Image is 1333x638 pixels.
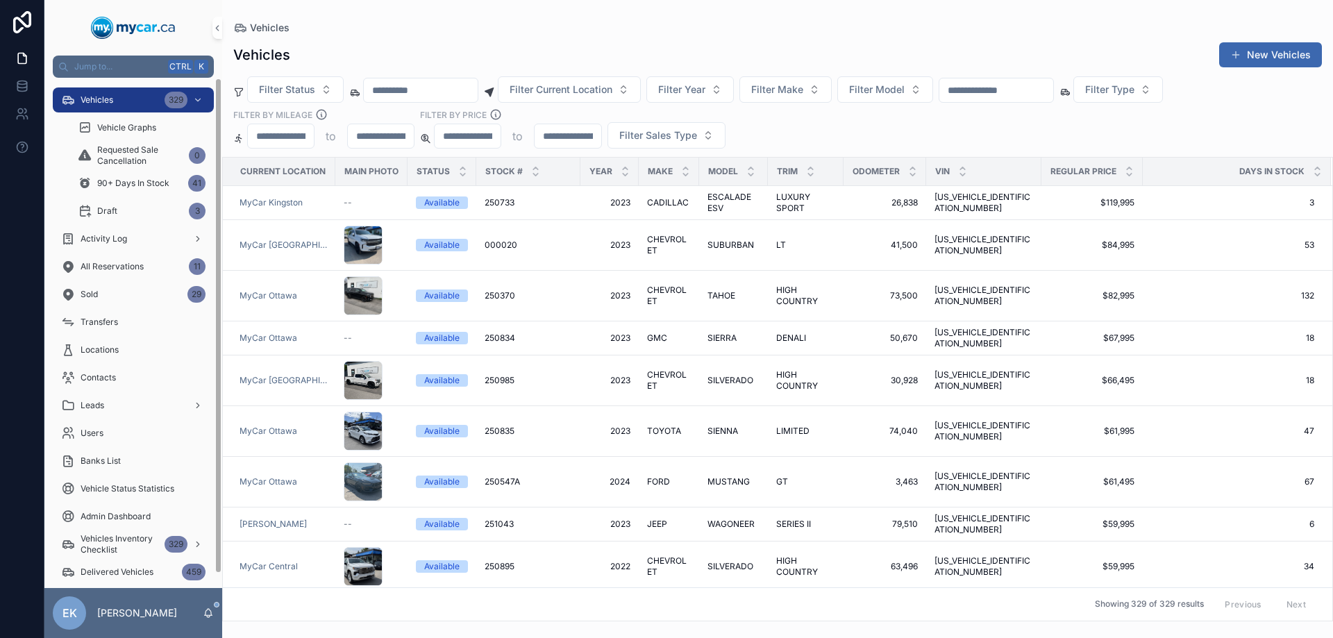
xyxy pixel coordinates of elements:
[589,240,630,251] a: 2023
[240,290,297,301] a: MyCar Ottawa
[424,289,460,302] div: Available
[240,166,326,177] span: Current Location
[240,519,327,530] a: [PERSON_NAME]
[196,61,207,72] span: K
[739,76,832,103] button: Select Button
[852,290,918,301] a: 73,500
[589,561,630,572] a: 2022
[589,426,630,437] a: 2023
[647,476,670,487] span: FORD
[1219,42,1322,67] a: New Vehicles
[81,261,144,272] span: All Reservations
[852,426,918,437] a: 74,040
[776,369,835,392] span: HIGH COUNTRY
[589,333,630,344] a: 2023
[589,166,612,177] span: Year
[776,426,835,437] a: LIMITED
[424,239,460,251] div: Available
[240,197,303,208] span: MyCar Kingston
[852,476,918,487] a: 3,463
[647,197,691,208] a: CADILLAC
[647,333,691,344] a: GMC
[485,426,514,437] span: 250835
[1143,561,1314,572] a: 34
[1239,166,1305,177] span: Days In Stock
[189,147,206,164] div: 0
[589,290,630,301] span: 2023
[1050,197,1134,208] a: $119,995
[1050,476,1134,487] span: $61,495
[326,128,336,144] p: to
[589,476,630,487] span: 2024
[707,519,755,530] span: WAGONEER
[424,518,460,530] div: Available
[81,289,98,300] span: Sold
[240,333,297,344] span: MyCar Ottawa
[777,166,798,177] span: Trim
[424,374,460,387] div: Available
[53,282,214,307] a: Sold29
[1143,197,1314,208] span: 3
[81,533,159,555] span: Vehicles Inventory Checklist
[647,285,691,307] span: CHEVROLET
[510,83,612,96] span: Filter Current Location
[707,290,760,301] a: TAHOE
[1143,333,1314,344] a: 18
[69,171,214,196] a: 90+ Days In Stock41
[424,560,460,573] div: Available
[1095,599,1204,610] span: Showing 329 of 329 results
[934,513,1033,535] span: [US_VEHICLE_IDENTIFICATION_NUMBER]
[647,555,691,578] a: CHEVROLET
[165,536,187,553] div: 329
[776,333,835,344] a: DENALI
[1143,426,1314,437] a: 47
[81,94,113,106] span: Vehicles
[485,561,572,572] a: 250895
[647,519,667,530] span: JEEP
[424,332,460,344] div: Available
[81,566,153,578] span: Delivered Vehicles
[837,76,933,103] button: Select Button
[934,420,1033,442] span: [US_VEHICLE_IDENTIFICATION_NUMBER]
[646,76,734,103] button: Select Button
[852,561,918,572] a: 63,496
[934,285,1033,307] span: [US_VEHICLE_IDENTIFICATION_NUMBER]
[81,455,121,467] span: Banks List
[852,333,918,344] a: 50,670
[53,56,214,78] button: Jump to...CtrlK
[776,555,835,578] span: HIGH COUNTRY
[81,233,127,244] span: Activity Log
[81,400,104,411] span: Leads
[589,197,630,208] a: 2023
[240,375,327,386] a: MyCar [GEOGRAPHIC_DATA]
[1143,519,1314,530] a: 6
[849,83,905,96] span: Filter Model
[852,240,918,251] span: 41,500
[1050,519,1134,530] a: $59,995
[707,561,753,572] span: SILVERADO
[1050,333,1134,344] span: $67,995
[934,471,1033,493] a: [US_VEHICLE_IDENTIFICATION_NUMBER]
[69,199,214,224] a: Draft3
[1143,476,1314,487] a: 67
[259,83,315,96] span: Filter Status
[707,476,750,487] span: MUSTANG
[424,425,460,437] div: Available
[852,197,918,208] span: 26,838
[485,426,572,437] a: 250835
[53,476,214,501] a: Vehicle Status Statistics
[934,192,1033,214] span: [US_VEHICLE_IDENTIFICATION_NUMBER]
[247,76,344,103] button: Select Button
[1143,240,1314,251] span: 53
[498,76,641,103] button: Select Button
[776,285,835,307] a: HIGH COUNTRY
[485,197,514,208] span: 250733
[776,426,810,437] span: LIMITED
